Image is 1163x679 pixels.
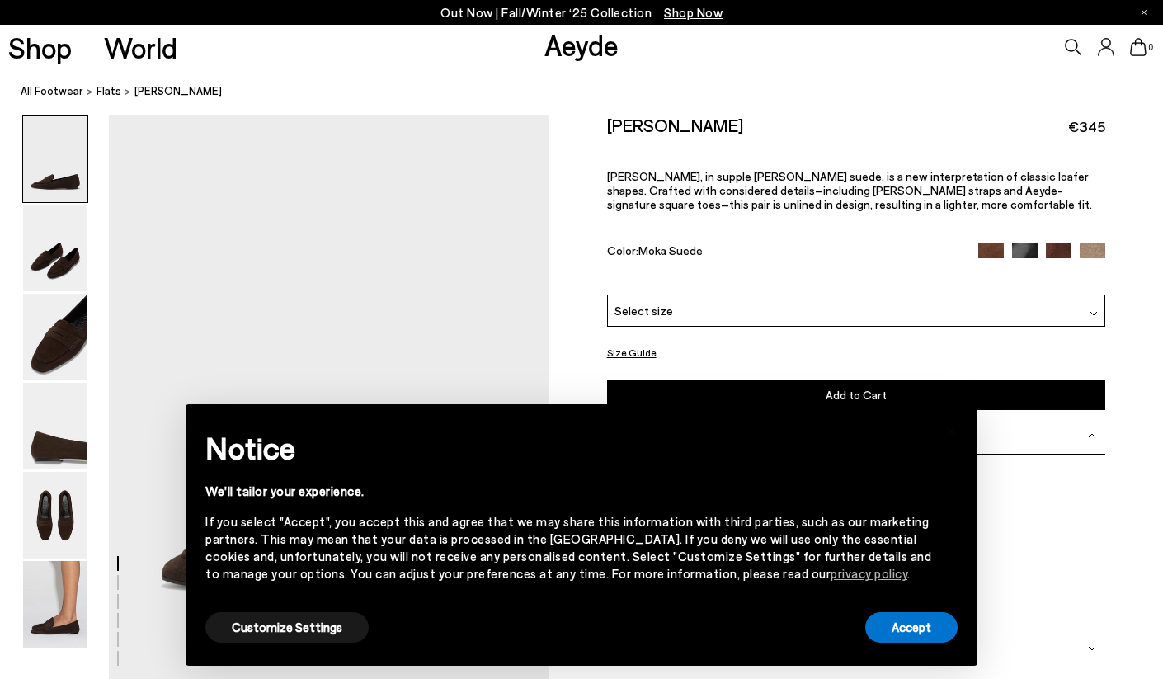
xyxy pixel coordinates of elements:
a: 0 [1130,38,1147,56]
h2: [PERSON_NAME] [607,115,743,135]
a: flats [97,83,121,100]
img: Alfie Suede Loafers - Image 5 [23,472,87,559]
img: Alfie Suede Loafers - Image 2 [23,205,87,291]
span: Moka Suede [638,243,703,257]
span: flats [97,84,121,97]
span: × [945,417,957,441]
span: Select size [614,302,673,319]
button: Accept [865,612,958,643]
a: privacy policy [831,566,907,581]
p: [PERSON_NAME], in supple [PERSON_NAME] suede, is a new interpretation of classic loafer shapes. C... [607,169,1105,211]
img: svg%3E [1090,309,1098,318]
a: World [104,33,177,62]
div: Color: [607,243,963,262]
span: [PERSON_NAME] [134,83,222,100]
span: Navigate to /collections/new-in [664,5,723,20]
img: svg%3E [1088,431,1096,440]
a: Shop [8,33,72,62]
img: Alfie Suede Loafers - Image 3 [23,294,87,380]
div: We'll tailor your experience. [205,483,931,500]
button: Size Guide [607,342,657,363]
span: Add to Cart [826,388,887,402]
div: If you select "Accept", you accept this and agree that we may share this information with third p... [205,513,931,582]
h2: Notice [205,427,931,469]
img: svg%3E [1088,644,1096,653]
span: €345 [1068,116,1105,137]
a: Aeyde [544,27,619,62]
img: Alfie Suede Loafers - Image 6 [23,561,87,648]
button: Add to Cart [607,380,1105,410]
button: Close this notice [931,409,971,449]
a: All Footwear [21,83,83,100]
p: Out Now | Fall/Winter ‘25 Collection [440,2,723,23]
img: Alfie Suede Loafers - Image 1 [23,116,87,202]
button: Customize Settings [205,612,369,643]
nav: breadcrumb [21,69,1163,115]
span: 0 [1147,43,1155,52]
img: Alfie Suede Loafers - Image 4 [23,383,87,469]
